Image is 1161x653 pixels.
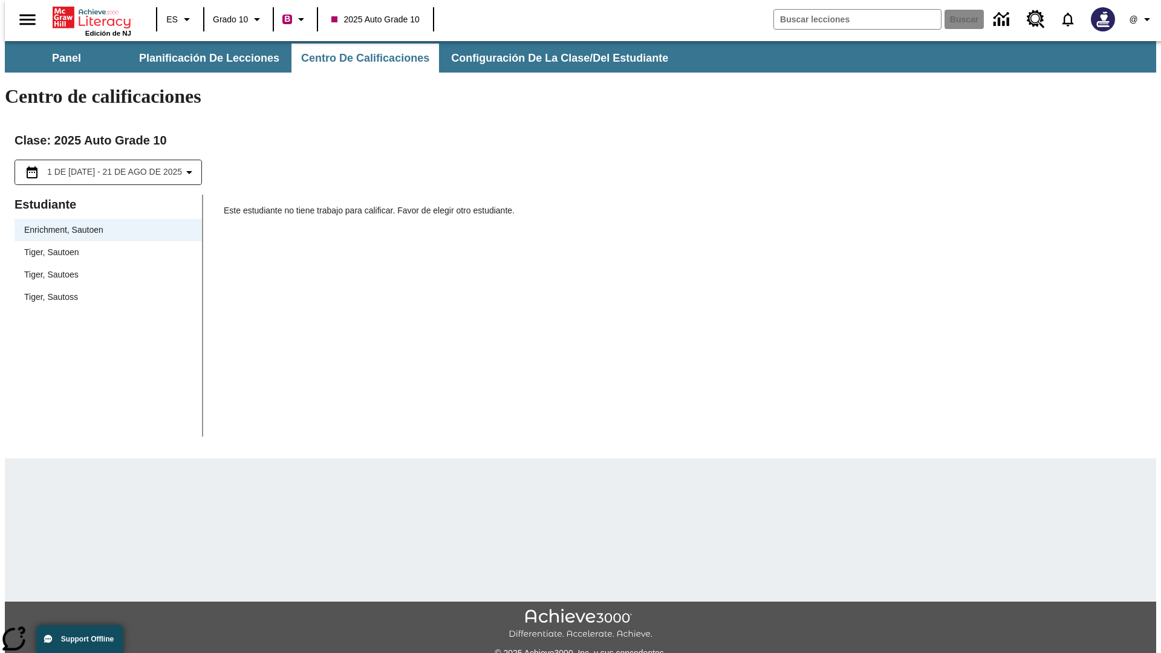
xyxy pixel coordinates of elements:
span: 2025 Auto Grade 10 [331,13,419,26]
img: Achieve3000 Differentiate Accelerate Achieve [509,609,652,640]
button: Seleccione el intervalo de fechas opción del menú [20,165,197,180]
div: Portada [53,4,131,37]
button: Centro de calificaciones [291,44,439,73]
button: Grado: Grado 10, Elige un grado [208,8,269,30]
button: Configuración de la clase/del estudiante [441,44,678,73]
span: 1 de [DATE] - 21 de ago de 2025 [47,166,182,178]
span: Grado 10 [213,13,248,26]
span: ES [166,13,178,26]
span: Support Offline [61,635,114,643]
p: Estudiante [15,195,202,214]
div: Tiger, Sautoes [15,264,202,286]
button: Planificación de lecciones [129,44,289,73]
button: Lenguaje: ES, Selecciona un idioma [161,8,200,30]
h2: Clase : 2025 Auto Grade 10 [15,131,1146,150]
button: Escoja un nuevo avatar [1084,4,1122,35]
button: Boost El color de la clase es rojo violeta. Cambiar el color de la clase. [278,8,313,30]
a: Centro de recursos, Se abrirá en una pestaña nueva. [1020,3,1052,36]
div: Subbarra de navegación [5,44,679,73]
a: Portada [53,5,131,30]
button: Support Offline [36,625,123,653]
p: Este estudiante no tiene trabajo para calificar. Favor de elegir otro estudiante. [224,204,1146,226]
div: Tiger, Sautoen [15,241,202,264]
div: Tiger, Sautoss [15,286,202,308]
div: Subbarra de navegación [5,41,1156,73]
span: Tiger, Sautoen [24,246,192,259]
span: Enrichment, Sautoen [24,224,192,236]
span: Edición de NJ [85,30,131,37]
button: Abrir el menú lateral [10,2,45,37]
button: Perfil/Configuración [1122,8,1161,30]
span: @ [1129,13,1137,26]
button: Panel [6,44,127,73]
span: Tiger, Sautoss [24,291,192,304]
svg: Collapse Date Range Filter [182,165,197,180]
div: Enrichment, Sautoen [15,219,202,241]
a: Centro de información [986,3,1020,36]
h1: Centro de calificaciones [5,85,1156,108]
span: B [284,11,290,27]
input: Buscar campo [774,10,941,29]
span: Tiger, Sautoes [24,268,192,281]
a: Notificaciones [1052,4,1084,35]
img: Avatar [1091,7,1115,31]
